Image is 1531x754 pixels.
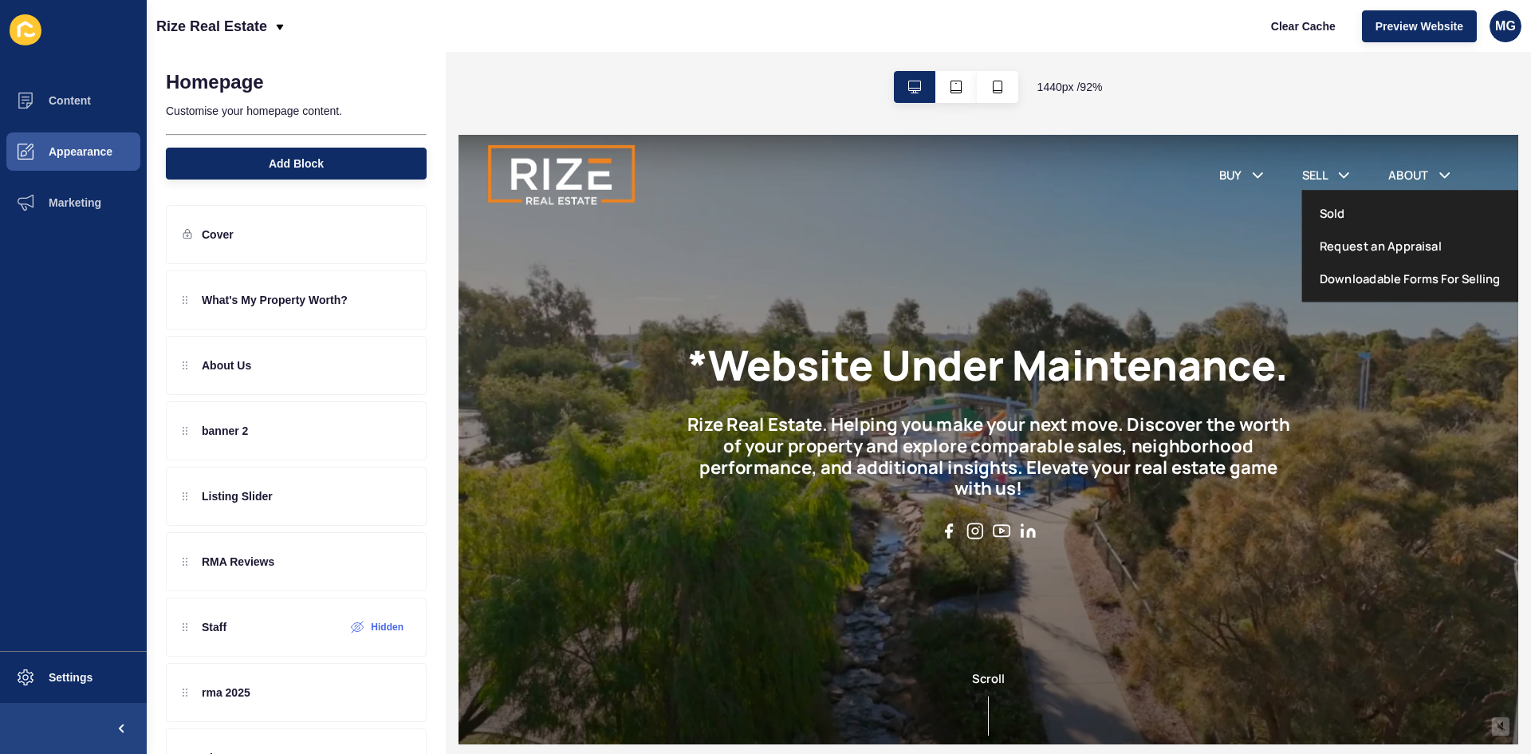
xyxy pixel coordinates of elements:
h2: Rize Real Estate. Helping you make your next move. Discover the worth of your property and explor... [241,302,907,394]
a: ABOUT [1007,34,1051,53]
button: Add Block [166,148,427,180]
a: Downloadable Forms For Selling [933,146,1129,165]
p: rma 2025 [202,685,250,701]
h1: *Website Under Maintenance. [250,223,899,276]
span: Clear Cache [1271,18,1336,34]
button: Preview Website [1362,10,1477,42]
label: Hidden [371,621,403,634]
a: SELL [914,34,943,53]
span: 1440 px / 92 % [1037,79,1103,95]
span: Add Block [269,156,324,172]
p: banner 2 [202,423,248,439]
p: Cover [202,227,234,243]
p: About Us [202,357,251,373]
div: Scroll [6,579,1142,651]
span: MG [1495,18,1516,34]
p: RMA Reviews [202,554,274,570]
a: Sold [933,76,961,95]
p: Rize Real Estate [156,6,267,46]
p: Customise your homepage content. [166,93,427,128]
p: Listing Slider [202,488,273,504]
a: BUY [825,34,848,53]
button: Clear Cache [1257,10,1349,42]
span: Preview Website [1376,18,1463,34]
h1: Homepage [166,71,264,93]
p: Staff [202,619,226,635]
a: Request an Appraisal [933,111,1065,130]
img: Company logo [32,8,191,80]
p: What's My Property Worth? [202,292,348,308]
